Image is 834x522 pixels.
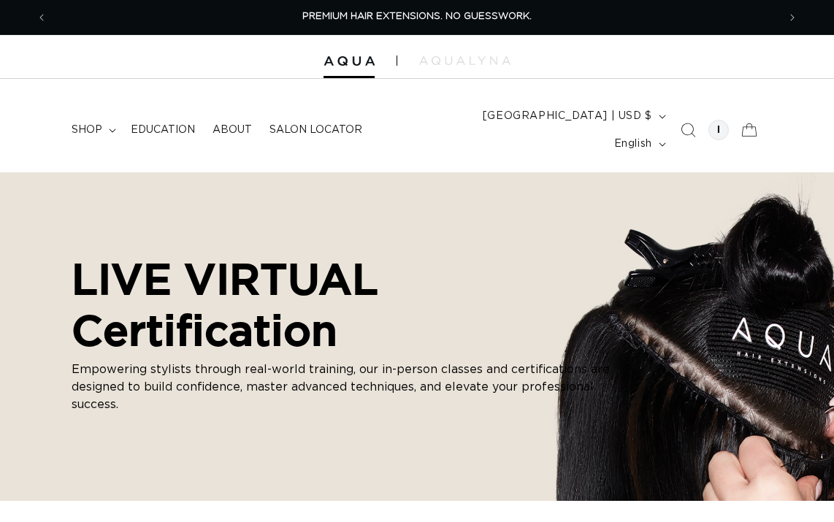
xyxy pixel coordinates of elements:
[605,130,672,158] button: English
[63,115,122,145] summary: shop
[131,123,195,137] span: Education
[204,115,261,145] a: About
[269,123,362,137] span: Salon Locator
[776,4,808,31] button: Next announcement
[72,253,627,355] h2: LIVE VIRTUAL Certification
[302,12,532,21] span: PREMIUM HAIR EXTENSIONS. NO GUESSWORK.
[26,4,58,31] button: Previous announcement
[474,102,672,130] button: [GEOGRAPHIC_DATA] | USD $
[72,123,102,137] span: shop
[483,109,652,124] span: [GEOGRAPHIC_DATA] | USD $
[213,123,252,137] span: About
[614,137,652,152] span: English
[122,115,204,145] a: Education
[419,56,510,65] img: aqualyna.com
[261,115,371,145] a: Salon Locator
[672,114,704,146] summary: Search
[324,56,375,66] img: Aqua Hair Extensions
[72,361,627,413] p: Empowering stylists through real-world training, our in-person classes and certifications are des...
